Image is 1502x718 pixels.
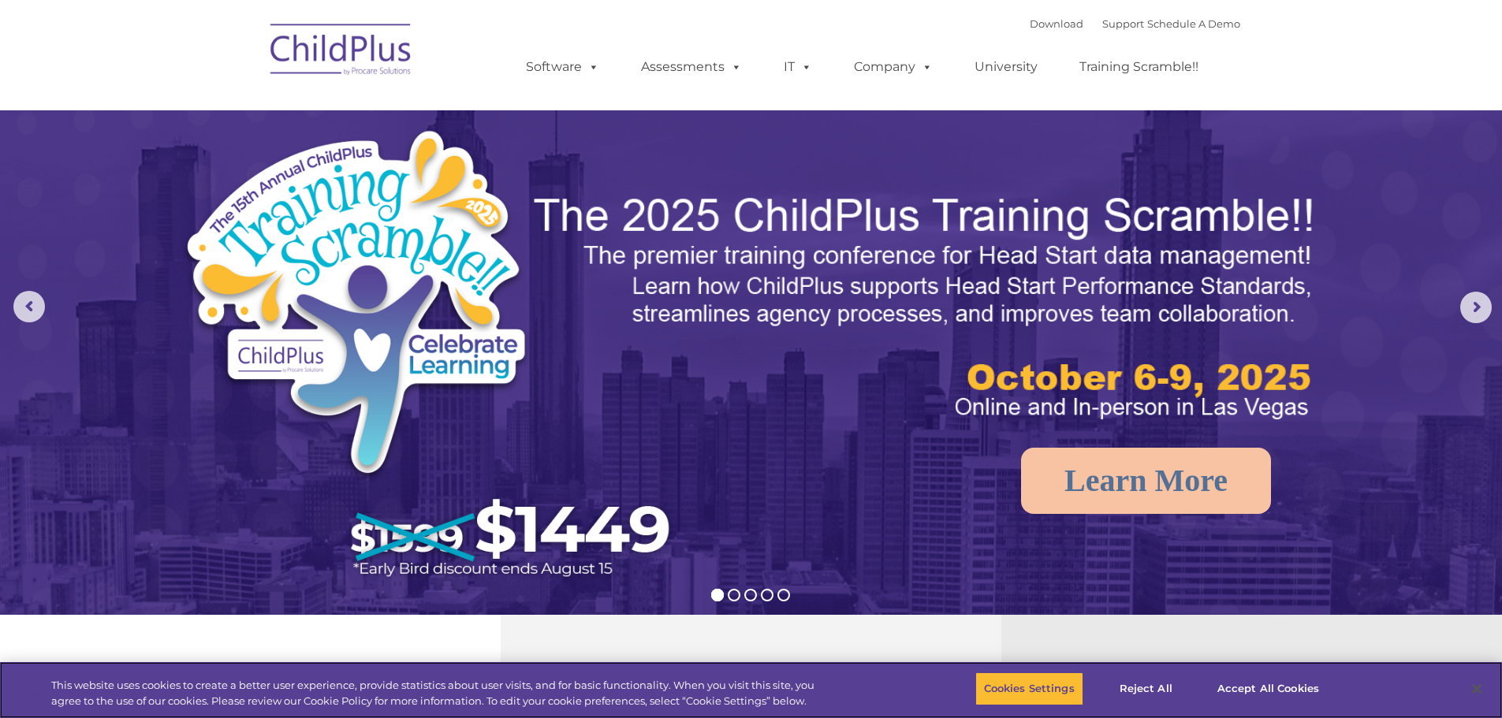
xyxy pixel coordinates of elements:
button: Accept All Cookies [1209,672,1328,705]
span: Last name [219,104,267,116]
button: Cookies Settings [975,672,1083,705]
font: | [1030,17,1240,30]
div: This website uses cookies to create a better user experience, provide statistics about user visit... [51,678,826,709]
a: Company [838,51,949,83]
button: Reject All [1097,672,1195,705]
a: Learn More [1021,448,1271,514]
a: University [959,51,1053,83]
a: IT [768,51,828,83]
a: Schedule A Demo [1147,17,1240,30]
a: Download [1030,17,1083,30]
a: Software [510,51,615,83]
a: Assessments [625,51,758,83]
button: Close [1459,671,1494,706]
img: ChildPlus by Procare Solutions [263,13,420,91]
a: Support [1102,17,1144,30]
a: Training Scramble!! [1064,51,1214,83]
span: Phone number [219,169,286,180]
